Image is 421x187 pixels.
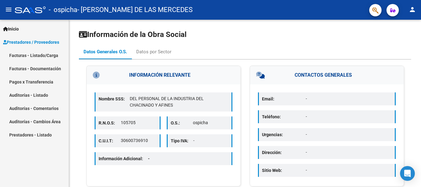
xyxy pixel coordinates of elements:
[148,156,150,161] span: -
[87,66,240,84] h3: INFORMACIÓN RELEVANTE
[5,6,12,13] mat-icon: menu
[250,66,404,84] h3: CONTACTOS GENERALES
[262,96,306,102] p: Email:
[171,120,193,126] p: O.S.:
[84,48,127,55] div: Datos Generales O.S.
[3,39,59,46] span: Prestadores / Proveedores
[99,120,121,126] p: R.N.O.S:
[79,30,411,39] h1: Información de la Obra Social
[121,137,156,144] p: 30600736910
[262,149,306,156] p: Dirección:
[49,3,77,17] span: - ospicha
[409,6,416,13] mat-icon: person
[99,155,155,162] p: Información Adicional:
[306,167,392,173] p: -
[306,96,392,102] p: -
[262,167,306,174] p: Sitio Web:
[306,149,392,156] p: -
[130,96,228,108] p: DEL PERSONAL DE LA INDUSTRIA DEL CHACINADO Y AFINES
[306,131,392,138] p: -
[99,137,121,144] p: C.U.I.T:
[306,113,392,120] p: -
[3,26,19,32] span: Inicio
[121,120,156,126] p: 105705
[193,137,229,144] p: -
[400,166,415,181] div: Open Intercom Messenger
[193,120,228,126] p: ospicha
[262,113,306,120] p: Teléfono:
[136,48,171,55] div: Datos por Sector
[77,3,193,17] span: - [PERSON_NAME] DE LAS MERCEDES
[99,96,130,102] p: Nombre SSS:
[262,131,306,138] p: Urgencias:
[171,137,193,144] p: Tipo IVA:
